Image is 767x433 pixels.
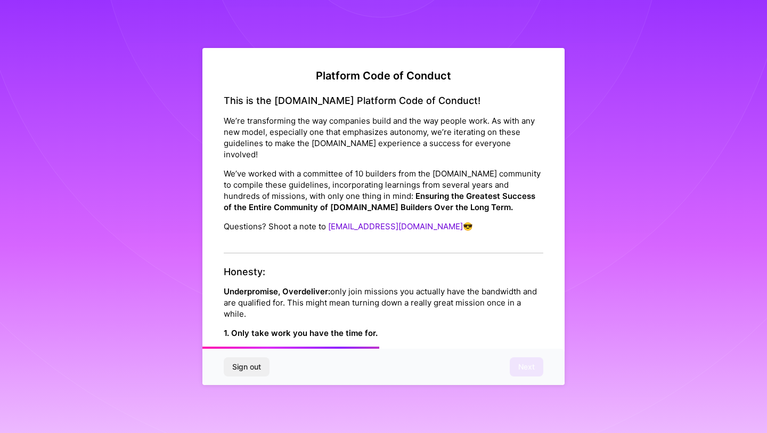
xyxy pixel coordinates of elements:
[232,362,261,372] span: Sign out
[224,357,270,376] button: Sign out
[224,328,378,338] strong: 1. Only take work you have the time for.
[224,286,330,296] strong: Underpromise, Overdeliver:
[224,115,543,160] p: We’re transforming the way companies build and the way people work. As with any new model, especi...
[224,221,543,232] p: Questions? Shoot a note to 😎
[224,191,535,212] strong: Ensuring the Greatest Success of the Entire Community of [DOMAIN_NAME] Builders Over the Long Term.
[224,266,543,278] h4: Honesty:
[328,221,463,231] a: [EMAIL_ADDRESS][DOMAIN_NAME]
[224,168,543,213] p: We’ve worked with a committee of 10 builders from the [DOMAIN_NAME] community to compile these gu...
[224,69,543,82] h2: Platform Code of Conduct
[224,286,543,319] p: only join missions you actually have the bandwidth and are qualified for. This might mean turning...
[224,95,543,107] h4: This is the [DOMAIN_NAME] Platform Code of Conduct!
